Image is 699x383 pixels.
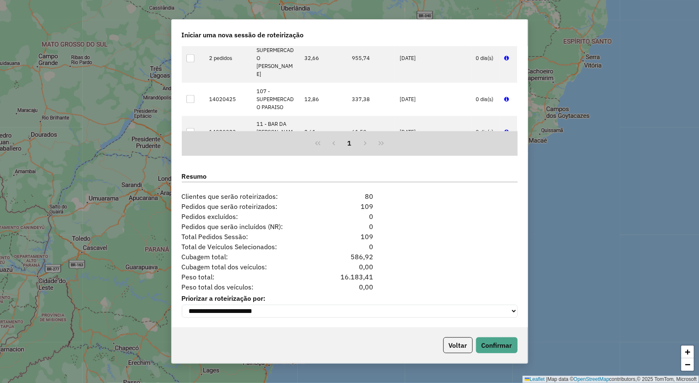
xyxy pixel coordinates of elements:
[476,337,518,353] button: Confirmar
[525,376,545,382] a: Leaflet
[321,272,378,282] div: 16.183,41
[204,116,252,149] td: 14020323
[321,252,378,262] div: 586,92
[348,116,395,149] td: 61,59
[681,358,694,371] a: Zoom out
[321,211,378,221] div: 0
[574,376,610,382] a: OpenStreetMap
[177,242,321,252] span: Total de Veículos Selecionados:
[204,83,252,116] td: 14020425
[348,34,395,83] td: 955,74
[395,83,471,116] td: [DATE]
[177,272,321,282] span: Peso total:
[182,30,304,40] span: Iniciar uma nova sessão de roteirização
[681,346,694,358] a: Zoom in
[252,116,300,149] td: 11 - BAR DA [PERSON_NAME]
[300,34,348,83] td: 32,66
[177,262,321,272] span: Cubagem total dos veículos:
[252,83,300,116] td: 107 - SUPERMERCADO PARAISO
[321,242,378,252] div: 0
[395,34,471,83] td: [DATE]
[321,221,378,232] div: 0
[443,337,473,353] button: Voltar
[252,34,300,83] td: 10 - SUPERMERCADO [PERSON_NAME]
[300,116,348,149] td: 2,61
[321,201,378,211] div: 109
[321,232,378,242] div: 109
[348,83,395,116] td: 337,38
[177,201,321,211] span: Pedidos que serão roteirizados:
[204,34,252,83] td: 2 pedidos
[177,232,321,242] span: Total Pedidos Sessão:
[471,34,500,83] td: 0 dia(s)
[177,282,321,292] span: Peso total dos veículos:
[523,376,699,383] div: Map data © contributors,© 2025 TomTom, Microsoft
[546,376,547,382] span: |
[177,211,321,221] span: Pedidos excluídos:
[182,293,518,303] label: Priorizar a roteirização por:
[395,116,471,149] td: [DATE]
[321,282,378,292] div: 0,00
[300,83,348,116] td: 12,86
[321,262,378,272] div: 0,00
[177,252,321,262] span: Cubagem total:
[342,135,358,151] button: 1
[471,116,500,149] td: 0 dia(s)
[685,359,691,370] span: −
[321,191,378,201] div: 80
[182,171,518,182] label: Resumo
[685,347,691,357] span: +
[177,191,321,201] span: Clientes que serão roteirizados:
[471,83,500,116] td: 0 dia(s)
[177,221,321,232] span: Pedidos que serão incluídos (NR):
